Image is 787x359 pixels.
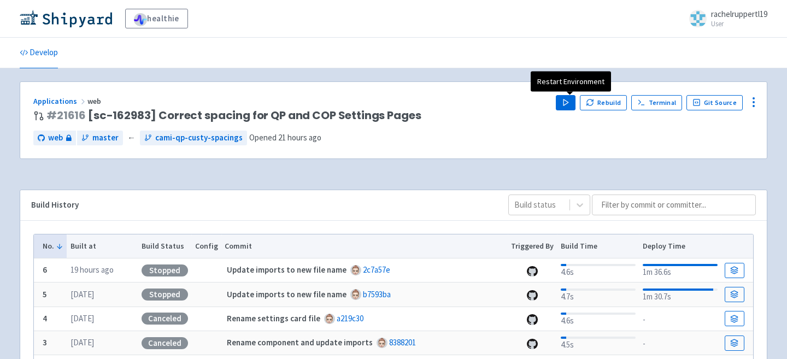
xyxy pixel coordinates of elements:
strong: Rename component and update imports [227,337,373,348]
input: Filter by commit or committer... [592,195,756,215]
th: Build Time [557,234,639,258]
div: 1m 30.7s [643,286,718,303]
div: 4.5s [561,334,636,351]
span: master [92,132,119,144]
a: a219c30 [337,313,363,323]
div: - [643,311,718,326]
button: Play [556,95,575,110]
a: 2c7a57e [363,264,390,275]
time: 21 hours ago [278,132,321,143]
time: [DATE] [71,289,94,299]
div: - [643,336,718,350]
a: Build Details [725,287,744,302]
span: [sc-162983] Correct spacing for QP and COP Settings Pages [46,109,421,122]
a: Applications [33,96,87,106]
a: b7593ba [363,289,391,299]
a: #21616 [46,108,86,123]
div: Stopped [142,264,188,276]
a: Develop [20,38,58,68]
strong: Update imports to new file name [227,289,346,299]
div: Canceled [142,313,188,325]
div: 4.7s [561,286,636,303]
small: User [711,20,767,27]
b: 5 [43,289,47,299]
th: Config [191,234,221,258]
b: 4 [43,313,47,323]
a: cami-qp-custy-spacings [140,131,247,145]
div: Canceled [142,337,188,349]
th: Build Status [138,234,191,258]
time: [DATE] [71,313,94,323]
a: Terminal [631,95,682,110]
time: [DATE] [71,337,94,348]
div: Stopped [142,289,188,301]
th: Deploy Time [639,234,721,258]
a: rachelruppertl19 User [683,10,767,27]
a: master [77,131,123,145]
th: Built at [67,234,138,258]
a: healthie [125,9,188,28]
strong: Rename settings card file [227,313,320,323]
div: 1m 36.6s [643,262,718,279]
div: Build History [31,199,491,211]
div: 4.6s [561,310,636,327]
th: Commit [221,234,508,258]
span: ← [127,132,136,144]
a: 8388201 [389,337,416,348]
span: web [48,132,63,144]
time: 19 hours ago [71,264,114,275]
button: Rebuild [580,95,627,110]
th: Triggered By [508,234,557,258]
span: rachelruppertl19 [711,9,767,19]
div: 4.6s [561,262,636,279]
a: Build Details [725,336,744,351]
span: web [87,96,103,106]
b: 6 [43,264,47,275]
a: Build Details [725,263,744,278]
span: cami-qp-custy-spacings [155,132,243,144]
a: Git Source [686,95,743,110]
a: web [33,131,76,145]
button: No. [43,240,63,252]
strong: Update imports to new file name [227,264,346,275]
a: Build Details [725,311,744,326]
img: Shipyard logo [20,10,112,27]
b: 3 [43,337,47,348]
span: Opened [249,132,321,143]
